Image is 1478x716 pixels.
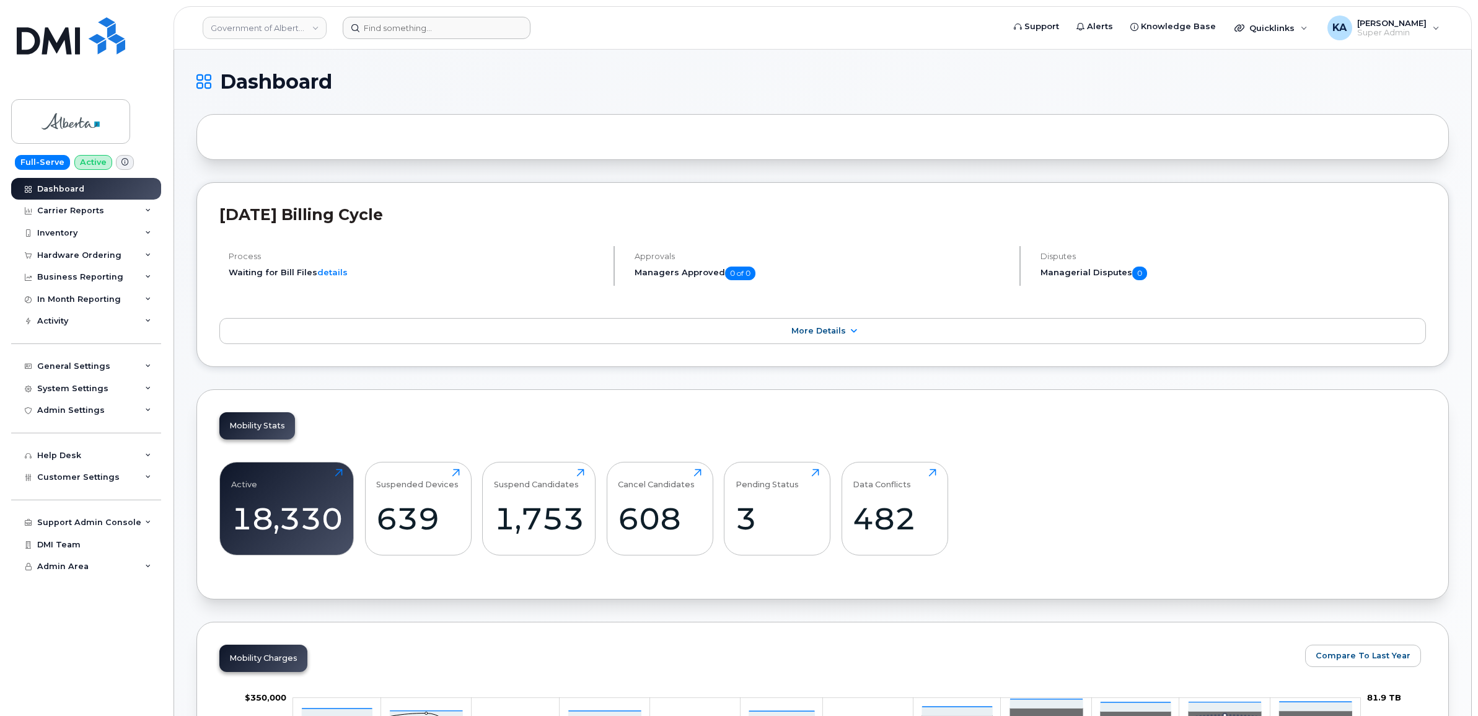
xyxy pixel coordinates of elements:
span: More Details [791,326,846,335]
div: Cancel Candidates [618,469,695,489]
a: details [317,267,348,277]
div: Suspend Candidates [494,469,579,489]
h5: Managerial Disputes [1040,267,1426,280]
span: Compare To Last Year [1316,650,1410,661]
h5: Managers Approved [635,267,1009,280]
a: Cancel Candidates608 [618,469,702,548]
span: Dashboard [220,73,332,91]
div: 482 [853,500,936,537]
span: 0 [1132,267,1147,280]
a: Suspended Devices639 [376,469,460,548]
div: 18,330 [231,500,343,537]
a: Data Conflicts482 [853,469,936,548]
li: Waiting for Bill Files [229,267,603,278]
button: Compare To Last Year [1305,645,1421,667]
div: Pending Status [736,469,799,489]
span: 0 of 0 [725,267,755,280]
a: Active18,330 [231,469,343,548]
a: Pending Status3 [736,469,819,548]
div: Suspended Devices [376,469,459,489]
div: 639 [376,500,460,537]
div: Active [231,469,257,489]
g: $0 [245,692,286,702]
div: 1,753 [494,500,584,537]
h4: Disputes [1040,252,1426,261]
div: 608 [618,500,702,537]
h2: [DATE] Billing Cycle [219,205,1426,224]
div: Data Conflicts [853,469,911,489]
tspan: 81.9 TB [1367,692,1401,702]
div: 3 [736,500,819,537]
h4: Approvals [635,252,1009,261]
a: Suspend Candidates1,753 [494,469,584,548]
h4: Process [229,252,603,261]
tspan: $350,000 [245,692,286,702]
